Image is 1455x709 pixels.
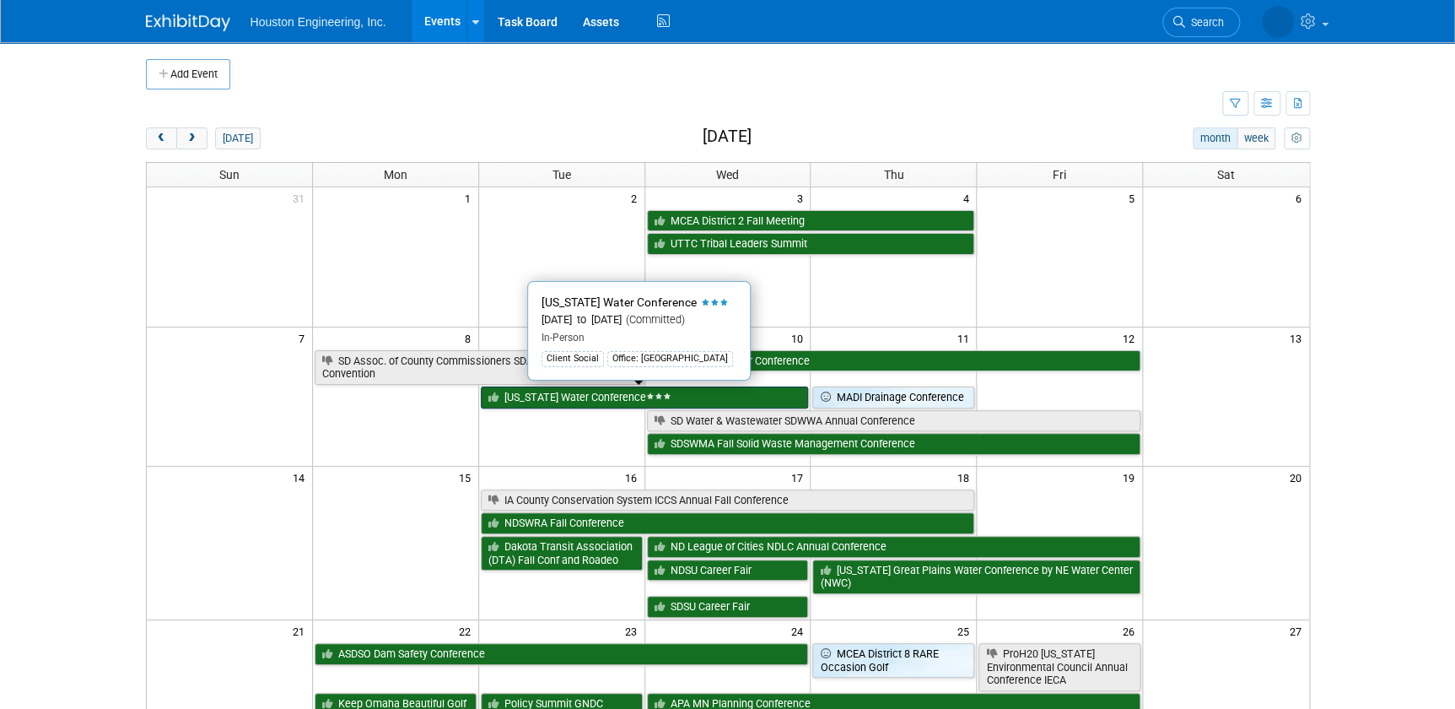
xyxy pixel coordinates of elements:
a: ProH20 [US_STATE] Environmental Council Annual Conference IECA [978,643,1140,691]
button: Add Event [146,59,230,89]
div: [DATE] to [DATE] [542,313,736,327]
span: 17 [789,467,810,488]
div: Office: [GEOGRAPHIC_DATA] [607,351,733,366]
span: Mon [384,168,407,181]
span: Houston Engineering, Inc. [251,15,386,29]
button: month [1193,127,1237,149]
img: Heidi Joarnt [1262,6,1294,38]
button: [DATE] [215,127,260,149]
img: ExhibitDay [146,14,230,31]
span: 7 [297,327,312,349]
span: 24 [789,620,810,641]
span: Search [1185,16,1224,29]
a: NDSWRA Fall Conference [481,512,975,534]
a: [US_STATE] Great Plains Water Conference by NE Water Center (NWC) [812,560,1140,594]
span: 14 [291,467,312,488]
span: 8 [463,327,478,349]
button: week [1237,127,1275,149]
span: 3 [795,187,810,208]
a: MCEA District 8 RARE Occasion Golf [812,643,974,678]
a: SDSU Career Fair [647,596,809,618]
span: (Committed) [622,313,685,326]
a: Search [1162,8,1240,37]
span: 26 [1121,620,1142,641]
a: SD Assoc. of County Commissioners SDACC County Convention [315,350,643,385]
span: 12 [1121,327,1142,349]
span: Wed [716,168,739,181]
a: ASDSO Dam Safety Conference [315,643,809,665]
span: Sun [219,168,240,181]
a: NDSU Career Fair [647,560,809,582]
a: MCEA District 2 Fall Meeting [647,210,975,232]
span: In-Person [542,332,585,344]
button: myCustomButton [1284,127,1309,149]
a: IA County Conservation System ICCS Annual Fall Conference [481,490,975,511]
span: 18 [955,467,976,488]
a: UTTC Tribal Leaders Summit [647,233,975,255]
span: 31 [291,187,312,208]
a: Bentley Civil User Conference [647,350,1141,372]
button: prev [146,127,177,149]
span: 20 [1288,467,1309,488]
span: 27 [1288,620,1309,641]
span: 2 [629,187,644,208]
i: Personalize Calendar [1291,133,1302,144]
a: SD Water & Wastewater SDWWA Annual Conference [647,410,1141,432]
span: Thu [883,168,903,181]
span: 1 [463,187,478,208]
a: MADI Drainage Conference [812,387,974,409]
span: 23 [623,620,644,641]
a: SDSWMA Fall Solid Waste Management Conference [647,433,1141,455]
span: 16 [623,467,644,488]
span: Sat [1217,168,1235,181]
span: 25 [955,620,976,641]
span: 10 [789,327,810,349]
span: 19 [1121,467,1142,488]
span: 22 [457,620,478,641]
a: [US_STATE] Water Conference [481,387,809,409]
a: ND League of Cities NDLC Annual Conference [647,536,1141,558]
span: 15 [457,467,478,488]
span: [US_STATE] Water Conference [542,295,697,309]
span: Fri [1053,168,1066,181]
a: Dakota Transit Association (DTA) Fall Conf and Roadeo [481,536,643,571]
span: 5 [1127,187,1142,208]
span: 6 [1294,187,1309,208]
span: 21 [291,620,312,641]
span: Tue [552,168,571,181]
span: 11 [955,327,976,349]
h2: [DATE] [702,127,751,146]
button: next [176,127,207,149]
div: Client Social [542,351,604,366]
span: 4 [961,187,976,208]
span: 13 [1288,327,1309,349]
